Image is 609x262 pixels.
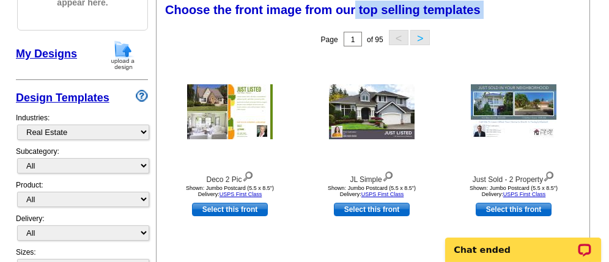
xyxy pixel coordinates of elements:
[16,213,148,247] div: Delivery:
[107,40,139,71] img: upload-design
[476,203,552,216] a: use this design
[437,224,609,262] iframe: LiveChat chat widget
[16,146,148,180] div: Subcategory:
[321,35,338,44] span: Page
[471,84,556,139] img: Just Sold - 2 Property
[16,106,148,146] div: Industries:
[304,185,439,197] div: Shown: Jumbo Postcard (5.5 x 8.5") Delivery:
[389,30,408,45] button: <
[503,191,546,197] a: USPS First Class
[446,185,581,197] div: Shown: Jumbo Postcard (5.5 x 8.5") Delivery:
[163,169,297,185] div: Deco 2 Pic
[16,48,77,60] a: My Designs
[192,203,268,216] a: use this design
[187,84,273,139] img: Deco 2 Pic
[16,180,148,213] div: Product:
[165,3,481,16] span: Choose the front image from our top selling templates
[382,169,394,182] img: view design details
[220,191,262,197] a: USPS First Class
[136,90,148,102] img: design-wizard-help-icon.png
[16,92,109,104] a: Design Templates
[163,185,297,197] div: Shown: Jumbo Postcard (5.5 x 8.5") Delivery:
[367,35,383,44] span: of 95
[410,30,430,45] button: >
[446,169,581,185] div: Just Sold - 2 Property
[304,169,439,185] div: JL Simple
[543,169,555,182] img: view design details
[329,84,415,139] img: JL Simple
[242,169,254,182] img: view design details
[361,191,404,197] a: USPS First Class
[334,203,410,216] a: use this design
